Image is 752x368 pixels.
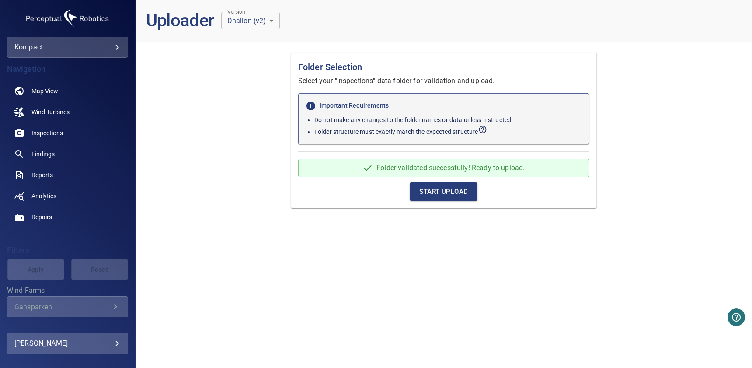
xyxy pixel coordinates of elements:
h1: Uploader [146,11,214,31]
span: Start Upload [419,186,468,197]
span: Findings [31,150,55,158]
a: reports noActive [7,165,128,186]
div: Gansparken [14,303,110,311]
a: findings noActive [7,144,128,165]
p: Select your "Inspections" data folder for validation and upload. [298,76,589,86]
h4: Navigation [7,65,128,74]
label: Wind Farms [7,287,128,294]
div: Wind Farms [7,296,128,317]
a: repairs noActive [7,207,128,228]
p: Folder validated successfully! Ready to upload. [376,163,525,173]
button: Start Upload [410,182,477,201]
span: Reports [31,171,53,179]
span: Analytics [31,192,56,200]
p: Do not make any changes to the folder names or data unless instructed [314,116,582,124]
div: kompact [7,37,128,58]
span: Map View [31,87,58,95]
span: Repairs [31,213,52,221]
a: map noActive [7,81,128,102]
div: kompact [14,40,121,54]
a: analytics noActive [7,186,128,207]
span: Folder structure must exactly match the expected structure [314,128,487,135]
h4: Filters [7,246,128,255]
div: [PERSON_NAME] [14,336,121,350]
h1: Folder Selection [298,60,589,74]
div: Dhalion (v2) [221,12,280,29]
h6: Important Requirements [306,101,582,111]
span: Wind Turbines [31,108,70,116]
a: inspections noActive [7,123,128,144]
span: Inspections [31,129,63,137]
a: windturbines noActive [7,102,128,123]
img: kompact-logo [24,7,111,30]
